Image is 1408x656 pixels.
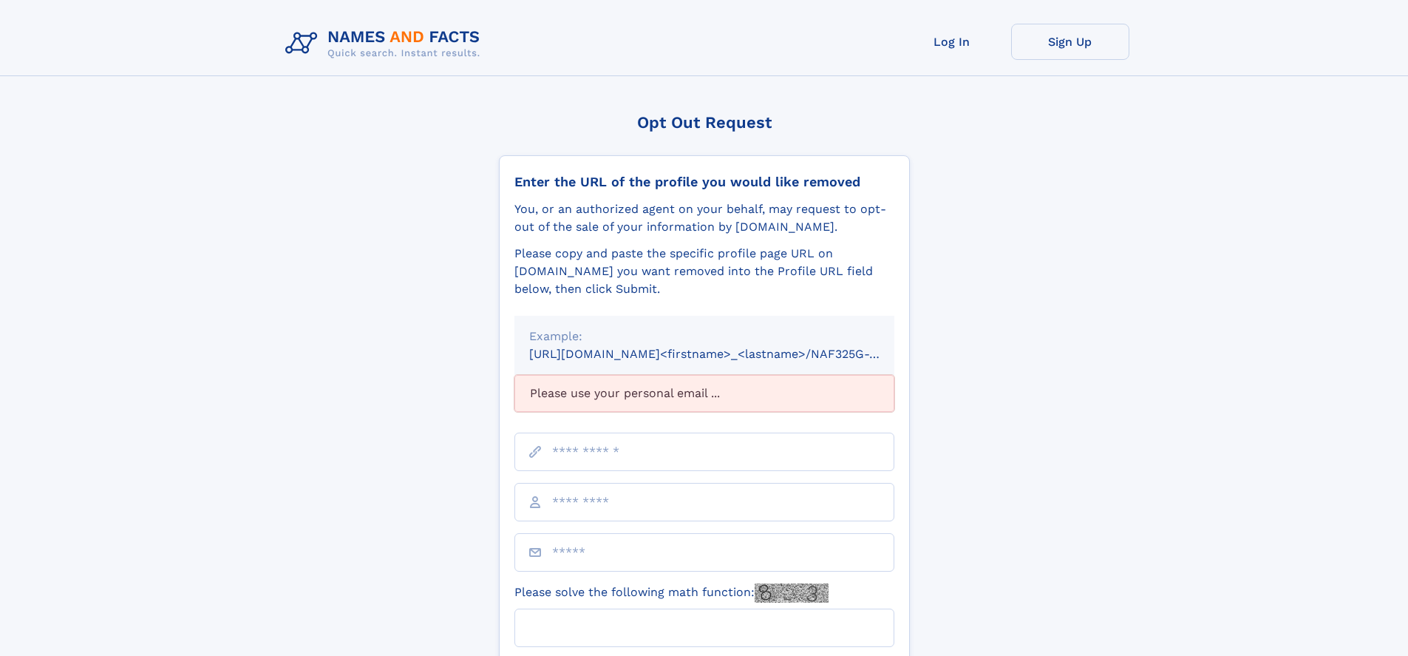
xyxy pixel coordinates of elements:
small: [URL][DOMAIN_NAME]<firstname>_<lastname>/NAF325G-xxxxxxxx [529,347,922,361]
label: Please solve the following math function: [514,584,829,603]
div: You, or an authorized agent on your behalf, may request to opt-out of the sale of your informatio... [514,200,894,236]
div: Please copy and paste the specific profile page URL on [DOMAIN_NAME] you want removed into the Pr... [514,245,894,298]
div: Example: [529,328,880,345]
div: Enter the URL of the profile you would like removed [514,174,894,190]
a: Log In [893,24,1011,60]
img: Logo Names and Facts [279,24,492,64]
div: Opt Out Request [499,113,910,132]
div: Please use your personal email ... [514,375,894,412]
a: Sign Up [1011,24,1129,60]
